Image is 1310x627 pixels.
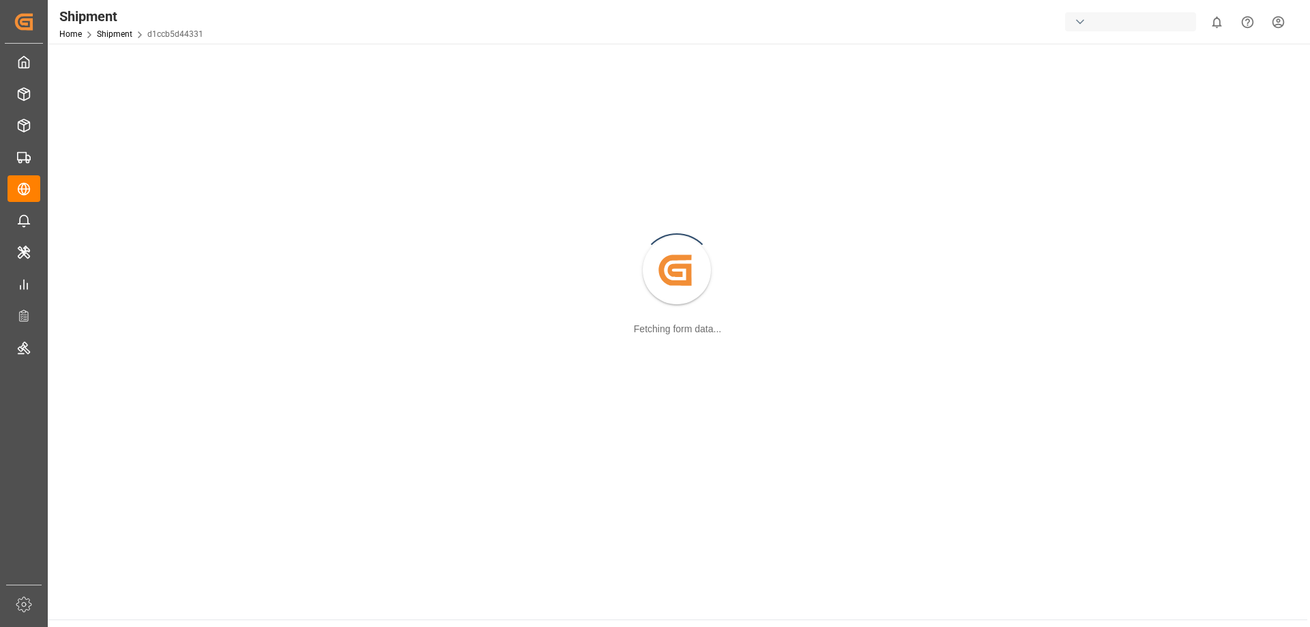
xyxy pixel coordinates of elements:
button: Help Center [1232,7,1263,38]
a: Shipment [97,29,132,39]
div: Fetching form data... [634,322,721,336]
div: Shipment [59,6,203,27]
a: Home [59,29,82,39]
button: show 0 new notifications [1202,7,1232,38]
